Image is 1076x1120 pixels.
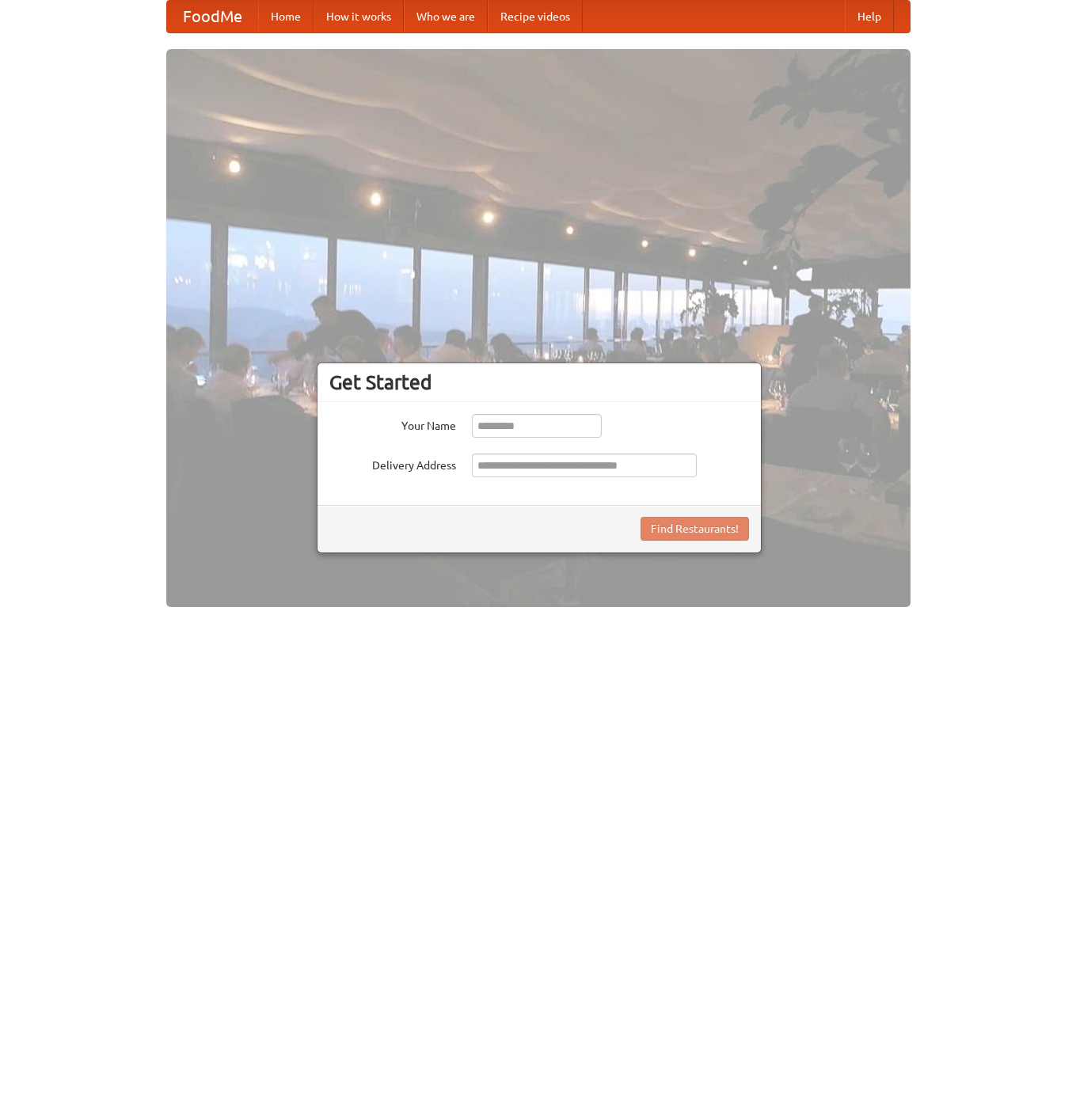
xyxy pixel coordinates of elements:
[845,1,894,32] a: Help
[404,1,488,32] a: Who we are
[167,1,258,32] a: FoodMe
[329,414,456,434] label: Your Name
[488,1,583,32] a: Recipe videos
[329,454,456,473] label: Delivery Address
[329,370,749,394] h3: Get Started
[258,1,314,32] a: Home
[314,1,404,32] a: How it works
[641,517,749,541] button: Find Restaurants!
